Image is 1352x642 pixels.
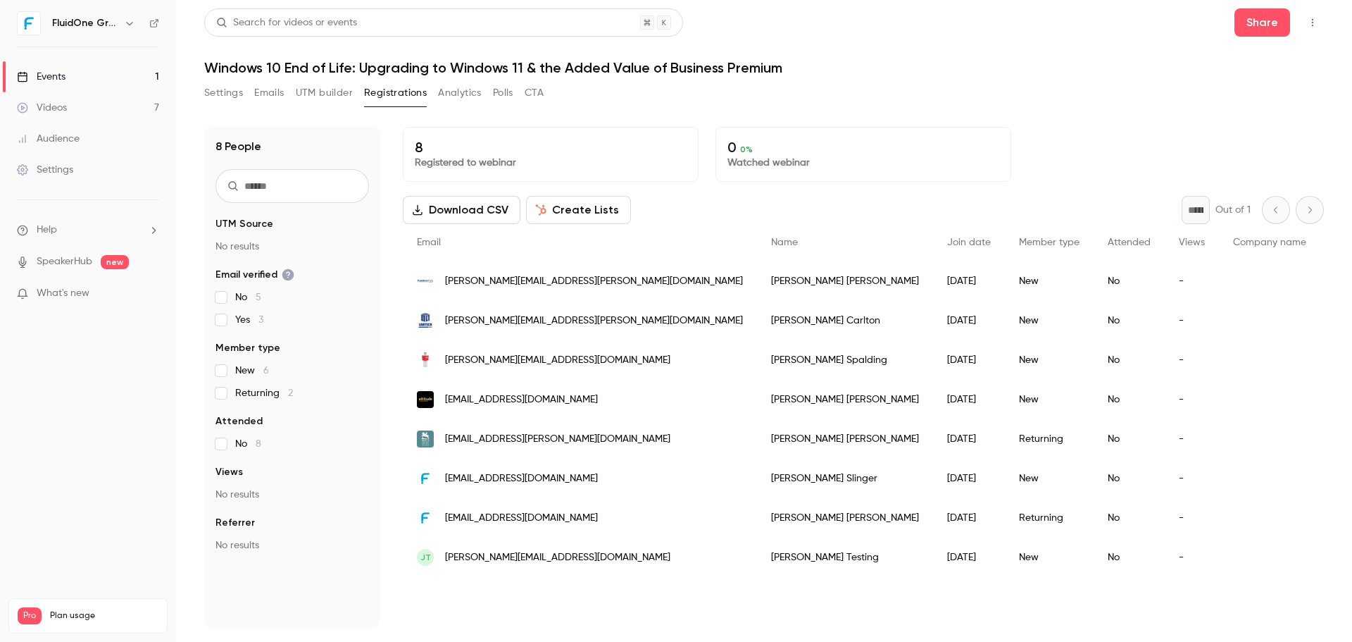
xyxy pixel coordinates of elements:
div: [DATE] [933,498,1005,538]
span: [EMAIL_ADDRESS][PERSON_NAME][DOMAIN_NAME] [445,432,670,447]
span: Name [771,237,798,247]
span: UTM Source [215,217,273,231]
span: [EMAIL_ADDRESS][DOMAIN_NAME] [445,511,598,526]
div: Search for videos or events [216,16,357,30]
div: [DATE] [933,538,1005,577]
div: [DATE] [933,419,1005,459]
span: Attended [1108,237,1151,247]
span: [PERSON_NAME][EMAIL_ADDRESS][PERSON_NAME][DOMAIN_NAME] [445,274,743,289]
div: New [1005,261,1094,301]
span: 2 [288,388,293,398]
div: No [1094,498,1165,538]
span: Pro [18,607,42,624]
span: 6 [263,366,269,376]
div: - [1165,498,1219,538]
button: Polls [493,82,513,104]
div: No [1094,538,1165,577]
span: Help [37,223,57,237]
button: Create Lists [526,196,631,224]
p: Registered to webinar [415,156,687,170]
div: - [1165,340,1219,380]
div: Settings [17,163,73,177]
div: - [1165,261,1219,301]
div: - [1165,538,1219,577]
h1: 8 People [215,138,261,155]
div: [PERSON_NAME] [PERSON_NAME] [757,498,933,538]
span: [EMAIL_ADDRESS][DOMAIN_NAME] [445,393,598,407]
div: [DATE] [933,459,1005,498]
p: No results [215,488,369,502]
h6: FluidOne Group [52,16,118,30]
span: Plan usage [50,610,158,622]
span: New [235,364,269,378]
button: Share [1234,8,1290,37]
div: Audience [17,132,80,146]
p: 8 [415,139,687,156]
div: - [1165,419,1219,459]
span: Views [1179,237,1205,247]
div: No [1094,459,1165,498]
img: attitudeiseverything.org.uk [417,391,434,408]
div: - [1165,459,1219,498]
div: No [1094,301,1165,340]
span: What's new [37,286,89,301]
img: ignitebusinessresults.co.uk [417,352,434,369]
button: CTA [525,82,544,104]
div: No [1094,419,1165,459]
div: [PERSON_NAME] Spalding [757,340,933,380]
div: New [1005,459,1094,498]
p: No results [215,538,369,553]
div: New [1005,301,1094,340]
div: New [1005,538,1094,577]
h1: Windows 10 End of Life: Upgrading to Windows 11 & the Added Value of Business Premium [204,59,1324,76]
span: [PERSON_NAME][EMAIL_ADDRESS][DOMAIN_NAME] [445,353,670,368]
div: Events [17,70,65,84]
span: Company name [1233,237,1306,247]
img: wattsgallery.org.uk [417,431,434,447]
span: Views [215,465,243,479]
p: 0 [727,139,999,156]
span: Member type [1019,237,1079,247]
p: Out of 1 [1215,203,1251,217]
div: No [1094,261,1165,301]
span: Join date [947,237,991,247]
img: fluidone.com [417,470,434,487]
span: Member type [215,341,280,355]
span: 8 [256,439,261,449]
div: [PERSON_NAME] Carlton [757,301,933,340]
li: help-dropdown-opener [17,223,159,237]
div: [DATE] [933,380,1005,419]
span: Attended [215,414,263,428]
div: No [1094,380,1165,419]
div: New [1005,340,1094,380]
iframe: Noticeable Trigger [142,288,159,300]
span: [PERSON_NAME][EMAIL_ADDRESS][PERSON_NAME][DOMAIN_NAME] [445,314,743,328]
span: 0 % [740,144,753,154]
span: No [235,437,261,451]
button: Analytics [438,82,482,104]
span: Returning [235,386,293,400]
span: 3 [258,315,263,325]
div: [PERSON_NAME] [PERSON_NAME] [757,419,933,459]
button: Download CSV [403,196,520,224]
div: [PERSON_NAME] [PERSON_NAME] [757,261,933,301]
span: [PERSON_NAME][EMAIL_ADDRESS][DOMAIN_NAME] [445,550,670,565]
div: [PERSON_NAME] Slinger [757,459,933,498]
img: truckeast.co.uk [417,273,434,290]
div: [DATE] [933,340,1005,380]
span: new [101,255,129,269]
div: New [1005,380,1094,419]
img: FluidOne Group [18,12,40,35]
div: [DATE] [933,301,1005,340]
div: [PERSON_NAME] [PERSON_NAME] [757,380,933,419]
img: fluidone.com [417,510,434,526]
span: Email verified [215,268,294,282]
div: Videos [17,101,67,115]
section: facet-groups [215,217,369,553]
p: Watched webinar [727,156,999,170]
div: Returning [1005,498,1094,538]
span: Yes [235,313,263,327]
span: [EMAIL_ADDRESS][DOMAIN_NAME] [445,471,598,486]
span: 5 [256,292,261,302]
button: Registrations [364,82,427,104]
